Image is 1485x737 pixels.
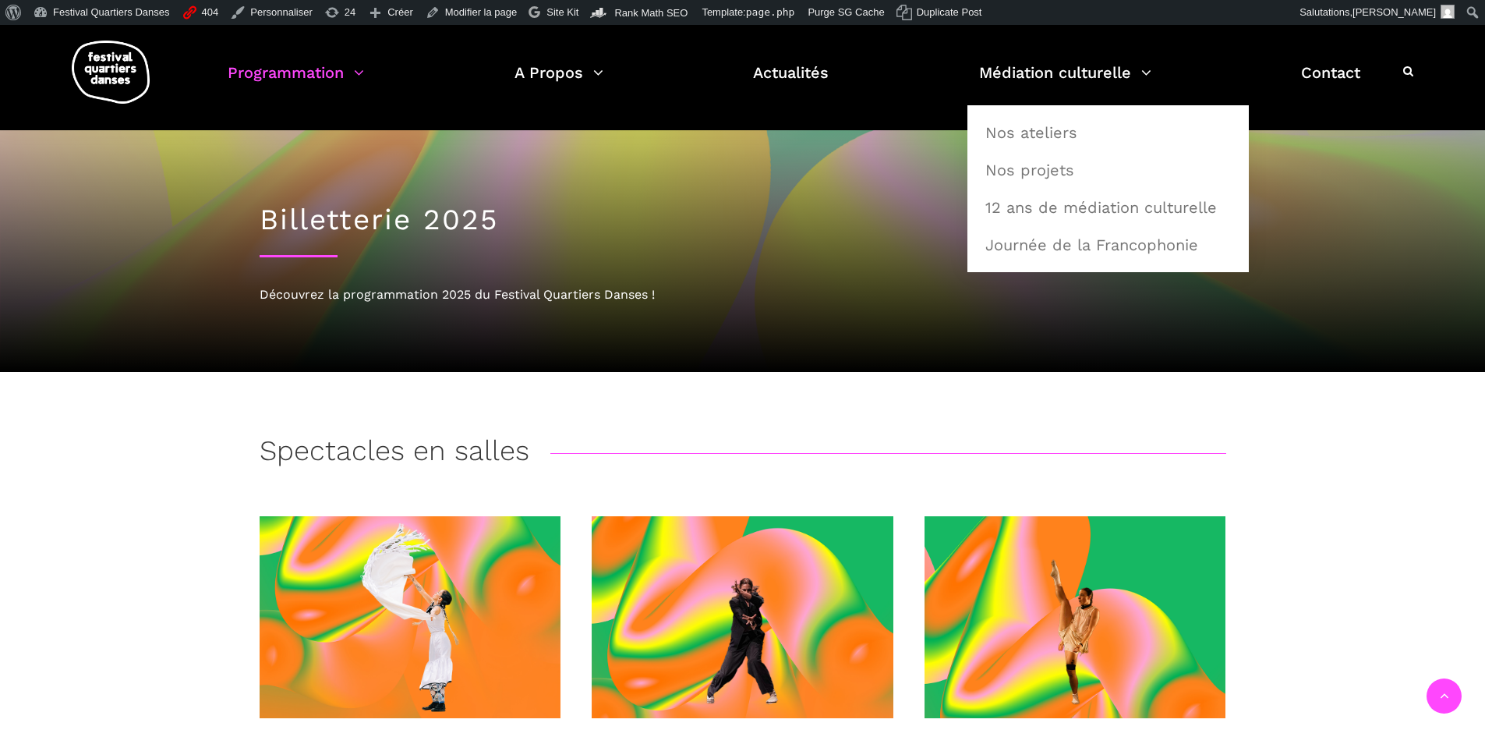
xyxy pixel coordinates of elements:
a: Contact [1301,59,1360,105]
a: A Propos [514,59,603,105]
h3: Spectacles en salles [260,434,529,473]
span: [PERSON_NAME] [1352,6,1436,18]
span: Site Kit [546,6,578,18]
a: Programmation [228,59,364,105]
a: Nos ateliers [976,115,1240,151]
div: Découvrez la programmation 2025 du Festival Quartiers Danses ! [260,285,1226,305]
a: 12 ans de médiation culturelle [976,190,1240,225]
a: Actualités [753,59,829,105]
img: logo-fqd-med [72,41,150,104]
a: Nos projets [976,152,1240,188]
span: page.php [746,6,795,18]
span: Rank Math SEO [614,7,688,19]
a: Médiation culturelle [979,59,1151,105]
a: Journée de la Francophonie [976,227,1240,263]
h1: Billetterie 2025 [260,203,1226,237]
